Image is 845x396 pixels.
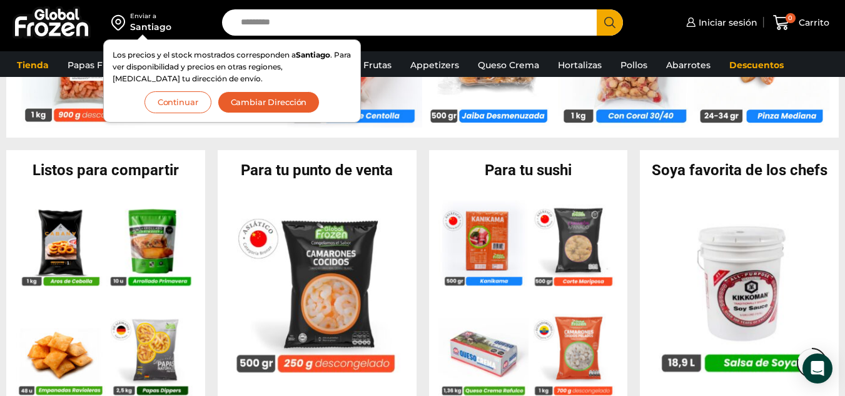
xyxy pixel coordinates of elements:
a: Queso Crema [472,53,545,77]
h2: Listos para compartir [6,163,205,178]
h2: Para tu punto de venta [218,163,417,178]
a: Descuentos [723,53,790,77]
a: Tienda [11,53,55,77]
a: Hortalizas [552,53,608,77]
div: Enviar a [130,12,171,21]
p: Los precios y el stock mostrados corresponden a . Para ver disponibilidad y precios en otras regi... [113,49,352,85]
span: 0 [786,13,796,23]
a: Abarrotes [660,53,717,77]
a: Iniciar sesión [683,10,757,35]
img: address-field-icon.svg [111,12,130,33]
button: Continuar [144,91,211,113]
strong: Santiago [296,50,330,59]
span: Carrito [796,16,829,29]
button: Cambiar Dirección [218,91,320,113]
a: Pollos [614,53,654,77]
a: Papas Fritas [61,53,128,77]
div: Santiago [130,21,171,33]
button: Search button [597,9,623,36]
a: 0 Carrito [770,8,832,38]
div: Open Intercom Messenger [802,353,832,383]
span: Iniciar sesión [696,16,757,29]
h2: Soya favorita de los chefs [640,163,839,178]
h2: Para tu sushi [429,163,628,178]
a: Appetizers [404,53,465,77]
